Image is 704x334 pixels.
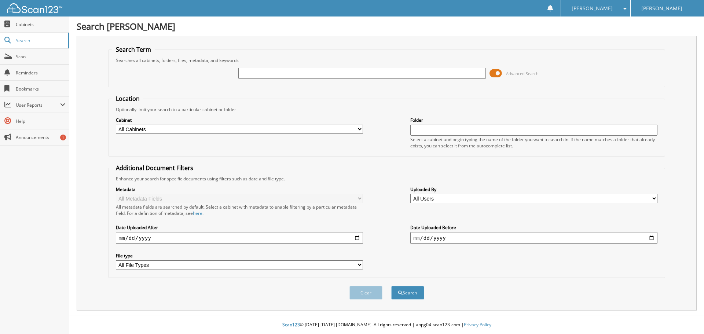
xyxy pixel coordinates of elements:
span: Reminders [16,70,65,76]
input: end [410,232,657,244]
label: Cabinet [116,117,363,123]
span: Search [16,37,64,44]
img: scan123-logo-white.svg [7,3,62,13]
div: Enhance your search for specific documents using filters such as date and file type. [112,176,661,182]
input: start [116,232,363,244]
legend: Search Term [112,45,155,54]
div: Searches all cabinets, folders, files, metadata, and keywords [112,57,661,63]
span: User Reports [16,102,60,108]
div: Select a cabinet and begin typing the name of the folder you want to search in. If the name match... [410,136,657,149]
label: File type [116,253,363,259]
span: Scan [16,54,65,60]
span: Cabinets [16,21,65,27]
div: All metadata fields are searched by default. Select a cabinet with metadata to enable filtering b... [116,204,363,216]
span: Announcements [16,134,65,140]
label: Date Uploaded After [116,224,363,231]
a: here [193,210,202,216]
button: Clear [349,286,382,300]
button: Search [391,286,424,300]
label: Metadata [116,186,363,192]
h1: Search [PERSON_NAME] [77,20,697,32]
span: Help [16,118,65,124]
span: Scan123 [282,322,300,328]
span: [PERSON_NAME] [641,6,682,11]
legend: Additional Document Filters [112,164,197,172]
label: Uploaded By [410,186,657,192]
div: 1 [60,135,66,140]
label: Folder [410,117,657,123]
span: Advanced Search [506,71,539,76]
div: Optionally limit your search to a particular cabinet or folder [112,106,661,113]
a: Privacy Policy [464,322,491,328]
legend: Location [112,95,143,103]
span: [PERSON_NAME] [572,6,613,11]
span: Bookmarks [16,86,65,92]
div: © [DATE]-[DATE] [DOMAIN_NAME]. All rights reserved | appg04-scan123-com | [69,316,704,334]
label: Date Uploaded Before [410,224,657,231]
